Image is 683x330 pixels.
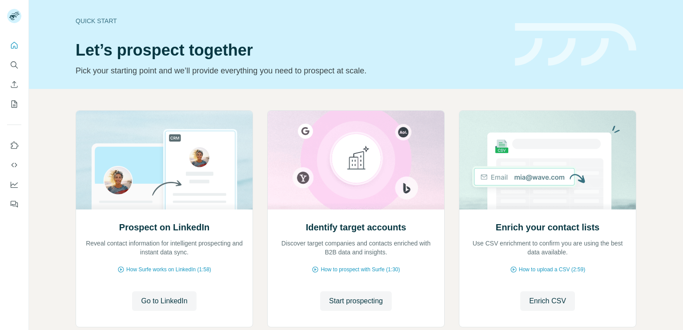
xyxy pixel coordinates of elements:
[277,239,435,257] p: Discover target companies and contacts enriched with B2B data and insights.
[126,266,211,274] span: How Surfe works on LinkedIn (1:58)
[468,239,627,257] p: Use CSV enrichment to confirm you are using the best data available.
[132,291,196,311] button: Go to LinkedIn
[76,64,504,77] p: Pick your starting point and we’ll provide everything you need to prospect at scale.
[306,221,406,233] h2: Identify target accounts
[76,111,253,209] img: Prospect on LinkedIn
[267,111,445,209] img: Identify target accounts
[519,266,585,274] span: How to upload a CSV (2:59)
[321,266,400,274] span: How to prospect with Surfe (1:30)
[76,16,504,25] div: Quick start
[85,239,244,257] p: Reveal contact information for intelligent prospecting and instant data sync.
[320,291,392,311] button: Start prospecting
[7,76,21,93] button: Enrich CSV
[515,23,636,66] img: banner
[7,157,21,173] button: Use Surfe API
[141,296,187,306] span: Go to LinkedIn
[529,296,566,306] span: Enrich CSV
[7,57,21,73] button: Search
[7,96,21,112] button: My lists
[520,291,575,311] button: Enrich CSV
[459,111,636,209] img: Enrich your contact lists
[496,221,599,233] h2: Enrich your contact lists
[329,296,383,306] span: Start prospecting
[7,137,21,153] button: Use Surfe on LinkedIn
[7,37,21,53] button: Quick start
[7,196,21,212] button: Feedback
[7,177,21,193] button: Dashboard
[76,41,504,59] h1: Let’s prospect together
[119,221,209,233] h2: Prospect on LinkedIn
